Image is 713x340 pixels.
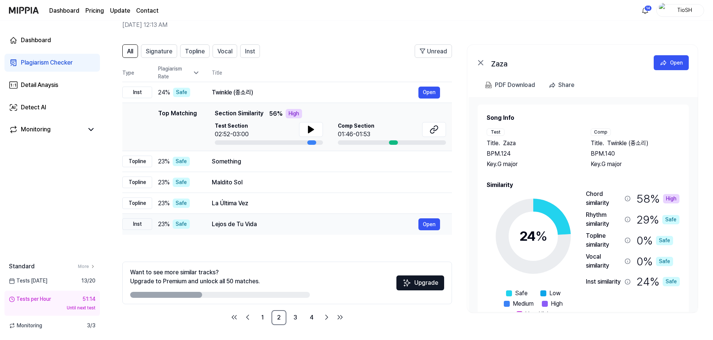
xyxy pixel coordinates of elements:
[591,160,680,169] div: Key. G major
[158,199,170,208] span: 23 %
[586,252,622,270] div: Vocal similarity
[418,87,440,99] button: Open
[670,6,699,14] div: TioSH
[286,109,302,118] div: High
[21,81,58,90] div: Detail Anaysis
[217,47,232,56] span: Vocal
[663,277,680,286] div: Safe
[670,59,683,67] div: Open
[586,231,622,249] div: Topline similarity
[338,122,374,130] span: Comp Section
[173,178,190,187] div: Safe
[173,88,190,97] div: Safe
[180,44,210,58] button: Topline
[637,190,679,208] div: 58 %
[9,277,47,285] span: Tests [DATE]
[255,310,270,325] a: 1
[637,273,680,290] div: 24 %
[122,21,658,29] h2: [DATE] 12:13 AM
[469,97,698,312] a: Song InfoTestTitle.ZazaBPM.124Key.G majorCompTitle.Twinkle (종소리)BPM.140Key.G majorSimilarity24%Sa...
[158,65,200,81] div: Plagiarism Rate
[122,64,152,82] th: Type
[656,4,704,17] button: profileTioSH
[415,44,452,58] button: Unread
[122,218,152,230] div: Inst
[173,157,190,166] div: Safe
[663,194,679,203] div: High
[487,113,680,122] h2: Song Info
[173,199,190,208] div: Safe
[659,3,668,18] img: profile
[212,157,440,166] div: Something
[130,268,260,286] div: Want to see more similar tracks? Upgrade to Premium and unlock all 50 matches.
[271,310,286,325] a: 2
[495,80,535,90] div: PDF Download
[656,257,673,266] div: Safe
[607,139,648,148] span: Twinkle (종소리)
[525,310,550,319] span: Very High
[158,220,170,229] span: 23 %
[519,226,547,246] div: 24
[122,44,138,58] button: All
[487,160,576,169] div: Key. G major
[78,263,95,270] a: More
[85,6,104,15] button: Pricing
[9,322,42,330] span: Monitoring
[146,47,172,56] span: Signature
[215,109,263,118] span: Section Similarity
[644,5,652,11] div: 14
[549,289,560,298] span: Low
[21,36,51,45] div: Dashboard
[215,122,249,130] span: Test Section
[122,87,152,98] div: Inst
[586,277,622,286] div: Inst similarity
[21,125,51,134] div: Monitoring
[49,6,79,15] a: Dashboard
[173,219,190,229] div: Safe
[212,64,452,82] th: Title
[487,128,505,136] div: Test
[304,310,319,325] a: 4
[158,157,170,166] span: 23 %
[213,44,237,58] button: Vocal
[637,210,679,228] div: 29 %
[122,177,152,188] div: Topline
[212,88,418,97] div: Twinkle (종소리)
[9,262,35,271] span: Standard
[141,44,177,58] button: Signature
[288,310,303,325] a: 3
[4,99,100,116] a: Detect AI
[334,311,346,323] a: Go to last page
[9,305,95,311] div: Until next test
[487,181,680,190] h2: Similarity
[654,55,689,70] a: Open
[81,277,95,285] span: 13 / 20
[228,311,240,323] a: Go to first page
[639,4,651,16] button: 알림14
[269,109,283,118] span: 56 %
[212,178,440,187] div: Maldito Sol
[82,295,95,303] div: 51:14
[185,47,205,56] span: Topline
[427,47,447,56] span: Unread
[418,218,440,230] button: Open
[127,47,133,56] span: All
[591,149,680,158] div: BPM. 140
[546,78,580,93] button: Share
[158,178,170,187] span: 23 %
[487,139,500,148] span: Title .
[338,130,374,139] div: 01:46-01:53
[87,322,95,330] span: 3 / 3
[158,109,197,145] div: Top Matching
[485,82,492,88] img: PDF Download
[591,139,604,148] span: Title .
[4,54,100,72] a: Plagiarism Checker
[662,215,679,224] div: Safe
[158,88,170,97] span: 24 %
[21,58,73,67] div: Plagiarism Checker
[212,199,440,208] div: La Última Vez
[122,310,452,325] nav: pagination
[637,252,673,270] div: 0 %
[242,311,254,323] a: Go to previous page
